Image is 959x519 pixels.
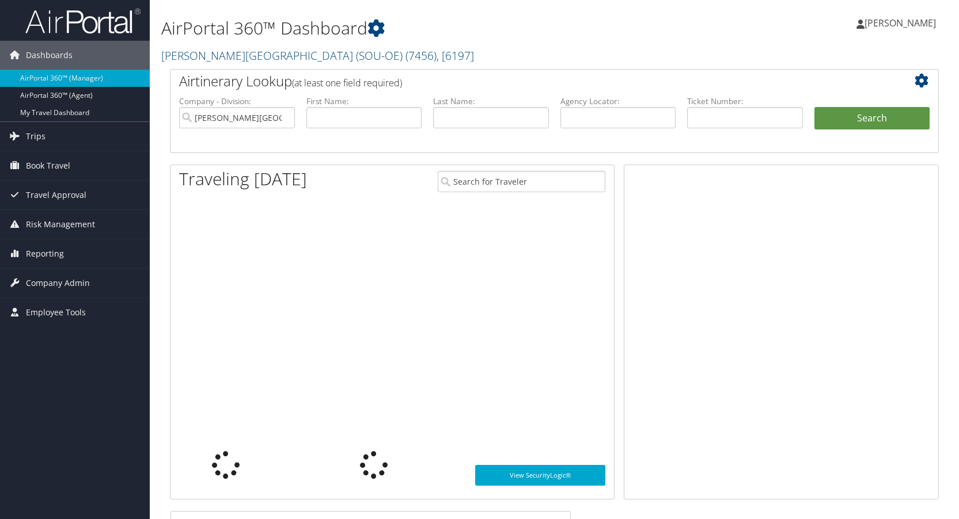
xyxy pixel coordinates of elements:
[26,298,86,327] span: Employee Tools
[26,181,86,209] span: Travel Approval
[292,77,402,89] span: (at least one field required)
[865,17,936,29] span: [PERSON_NAME]
[475,465,606,486] a: View SecurityLogic®
[26,41,73,70] span: Dashboards
[687,96,803,107] label: Ticket Number:
[26,239,64,268] span: Reporting
[179,71,866,91] h2: Airtinerary Lookup
[26,151,70,180] span: Book Travel
[26,122,46,151] span: Trips
[405,48,437,63] span: ( 7456 )
[560,96,676,107] label: Agency Locator:
[25,7,141,35] img: airportal-logo.png
[161,16,685,40] h1: AirPortal 360™ Dashboard
[161,48,474,63] a: [PERSON_NAME][GEOGRAPHIC_DATA] (SOU-OE)
[433,96,549,107] label: Last Name:
[438,171,605,192] input: Search for Traveler
[437,48,474,63] span: , [ 6197 ]
[306,96,422,107] label: First Name:
[26,210,95,239] span: Risk Management
[814,107,930,130] button: Search
[179,167,307,191] h1: Traveling [DATE]
[26,269,90,297] span: Company Admin
[856,6,947,40] a: [PERSON_NAME]
[179,96,295,107] label: Company - Division:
